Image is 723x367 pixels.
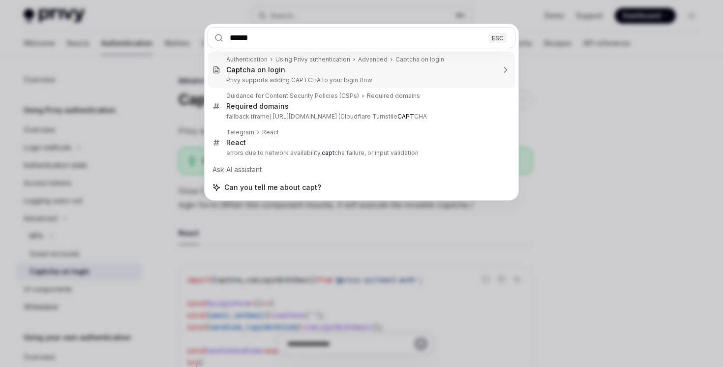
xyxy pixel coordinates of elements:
b: CAPT [397,113,414,120]
div: Using Privy authentication [275,56,350,63]
b: capt [322,149,334,156]
div: Captcha on login [395,56,444,63]
div: Authentication [226,56,268,63]
b: Capt [226,65,242,74]
div: Ask AI assistant [208,161,515,179]
div: Required domains [367,92,420,100]
div: ESC [489,32,507,43]
p: Privy supports adding CAPTCHA to your login flow [226,76,495,84]
div: cha on login [226,65,285,74]
p: errors due to network availability, cha failure, or input validation [226,149,495,157]
p: fallback iframe) [URL][DOMAIN_NAME] (Cloudflare Turnstile CHA [226,113,495,121]
div: React [226,138,246,147]
div: Advanced [358,56,388,63]
div: React [262,128,279,136]
span: Can you tell me about capt? [224,183,321,192]
div: Required domains [226,102,289,111]
div: Telegram [226,128,254,136]
div: Guidance for Content Security Policies (CSPs) [226,92,359,100]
